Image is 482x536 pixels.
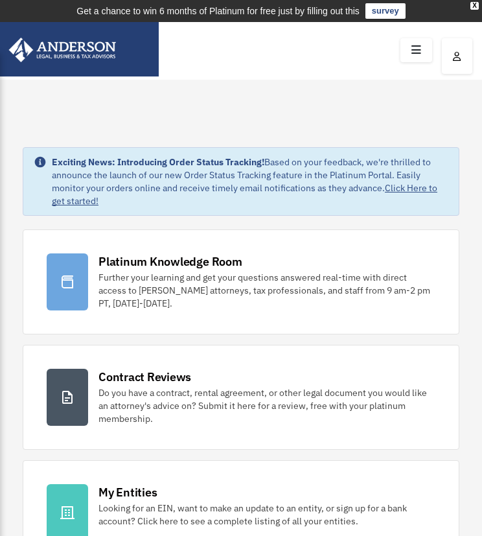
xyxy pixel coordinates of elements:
div: Looking for an EIN, want to make an update to an entity, or sign up for a bank account? Click her... [98,502,435,528]
a: Click Here to get started! [52,182,437,207]
div: My Entities [98,484,157,500]
div: Platinum Knowledge Room [98,253,242,270]
div: Further your learning and get your questions answered real-time with direct access to [PERSON_NAM... [98,271,435,310]
a: Platinum Knowledge Room Further your learning and get your questions answered real-time with dire... [23,229,459,334]
div: Based on your feedback, we're thrilled to announce the launch of our new Order Status Tracking fe... [52,156,448,207]
strong: Exciting News: Introducing Order Status Tracking! [52,156,264,168]
a: Contract Reviews Do you have a contract, rental agreement, or other legal document you would like... [23,345,459,450]
a: survey [365,3,406,19]
div: Contract Reviews [98,369,191,385]
div: Get a chance to win 6 months of Platinum for free just by filling out this [76,3,360,19]
div: close [470,2,479,10]
div: Do you have a contract, rental agreement, or other legal document you would like an attorney's ad... [98,386,435,425]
